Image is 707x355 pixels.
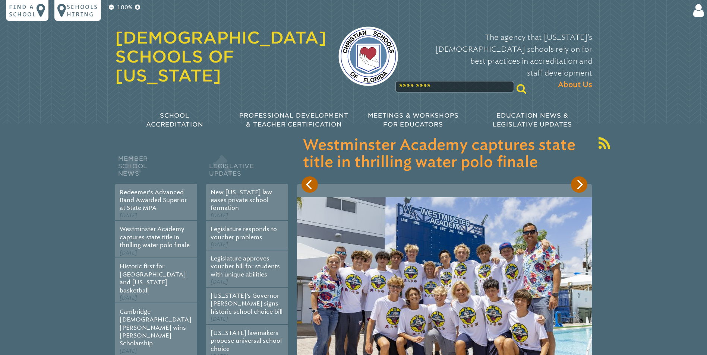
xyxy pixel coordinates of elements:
a: [DEMOGRAPHIC_DATA] Schools of [US_STATE] [115,28,326,85]
a: [US_STATE]’s Governor [PERSON_NAME] signs historic school choice bill [211,292,283,315]
span: School Accreditation [146,112,203,128]
span: [DATE] [120,212,137,219]
a: Historic first for [GEOGRAPHIC_DATA] and [US_STATE] basketball [120,263,186,294]
span: [DATE] [211,316,228,322]
img: csf-logo-web-colors.png [338,26,398,86]
a: [US_STATE] lawmakers propose universal school choice [211,329,282,352]
span: [DATE] [120,295,137,301]
a: Legislature approves voucher bill for students with unique abilities [211,255,280,278]
p: 100% [116,3,133,12]
a: Westminster Academy captures state title in thrilling water polo finale [120,226,190,249]
span: [DATE] [211,212,228,219]
span: Meetings & Workshops for Educators [368,112,459,128]
p: Schools Hiring [67,3,98,18]
span: [DATE] [211,279,228,285]
a: Redeemer’s Advanced Band Awarded Superior at State MPA [120,189,187,212]
span: [DATE] [120,348,137,354]
h3: Westminster Academy captures state title in thrilling water polo finale [303,137,586,171]
button: Next [571,176,587,193]
h2: Legislative Updates [206,153,288,184]
h2: Member School News [115,153,197,184]
span: [DATE] [211,242,228,248]
span: Professional Development & Teacher Certification [239,112,348,128]
a: New [US_STATE] law eases private school formation [211,189,272,212]
a: Legislature responds to voucher problems [211,226,277,240]
a: Cambridge [DEMOGRAPHIC_DATA][PERSON_NAME] wins [PERSON_NAME] Scholarship [120,308,192,347]
p: Find a school [9,3,37,18]
span: About Us [558,79,592,91]
p: The agency that [US_STATE]’s [DEMOGRAPHIC_DATA] schools rely on for best practices in accreditati... [410,31,592,91]
span: [DATE] [120,250,137,256]
button: Previous [302,176,318,193]
span: Education News & Legislative Updates [493,112,572,128]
